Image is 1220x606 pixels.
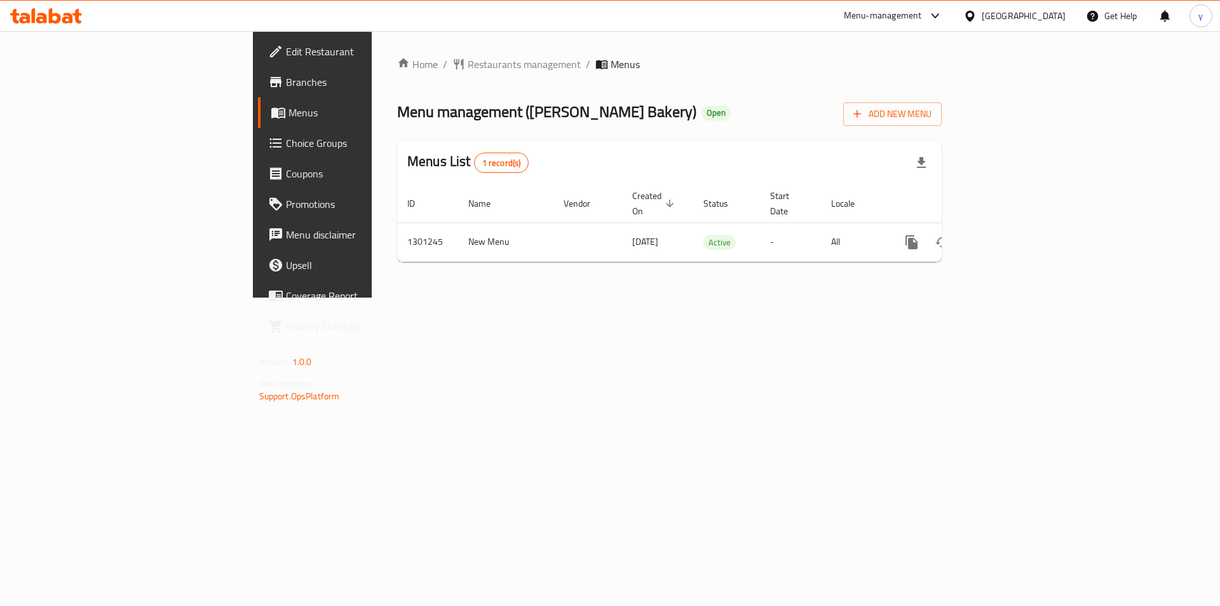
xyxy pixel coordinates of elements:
a: Support.OpsPlatform [259,388,340,404]
span: Promotions [286,196,447,212]
td: All [821,223,886,261]
button: Change Status [927,227,958,258]
span: Menus [611,57,640,72]
a: Promotions [258,189,457,219]
button: Add New Menu [843,102,942,126]
a: Branches [258,67,457,97]
span: Open [701,107,731,118]
span: y [1198,9,1203,23]
span: 1 record(s) [475,157,529,169]
span: Get support on: [259,375,318,392]
span: Name [468,196,507,211]
td: - [760,223,821,261]
a: Restaurants management [452,57,581,72]
span: [DATE] [632,233,658,250]
span: Menu disclaimer [286,227,447,242]
span: Menus [288,105,447,120]
th: Actions [886,184,1029,223]
button: more [897,227,927,258]
a: Choice Groups [258,128,457,158]
span: Active [703,235,736,250]
span: Version: [259,354,290,370]
table: enhanced table [397,184,1029,262]
span: ID [407,196,431,211]
span: Start Date [770,188,806,219]
nav: breadcrumb [397,57,942,72]
div: Export file [906,148,937,178]
h2: Menus List [407,152,529,173]
span: Add New Menu [853,106,932,122]
a: Coupons [258,158,457,189]
a: Edit Restaurant [258,36,457,67]
span: Locale [831,196,871,211]
a: Menus [258,97,457,128]
span: Restaurants management [468,57,581,72]
div: Menu-management [844,8,922,24]
span: Branches [286,74,447,90]
div: Open [701,106,731,121]
a: Upsell [258,250,457,280]
span: Coupons [286,166,447,181]
span: Upsell [286,258,447,273]
span: 1.0.0 [292,354,312,370]
div: [GEOGRAPHIC_DATA] [982,9,1066,23]
span: Coverage Report [286,288,447,303]
td: New Menu [458,223,553,261]
span: Vendor [564,196,607,211]
li: / [586,57,590,72]
span: Edit Restaurant [286,44,447,59]
span: Status [703,196,745,211]
a: Menu disclaimer [258,219,457,250]
span: Choice Groups [286,135,447,151]
a: Coverage Report [258,280,457,311]
span: Created On [632,188,678,219]
div: Total records count [474,153,529,173]
span: Menu management ( [PERSON_NAME] Bakery ) [397,97,696,126]
span: Grocery Checklist [286,319,447,334]
a: Grocery Checklist [258,311,457,341]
